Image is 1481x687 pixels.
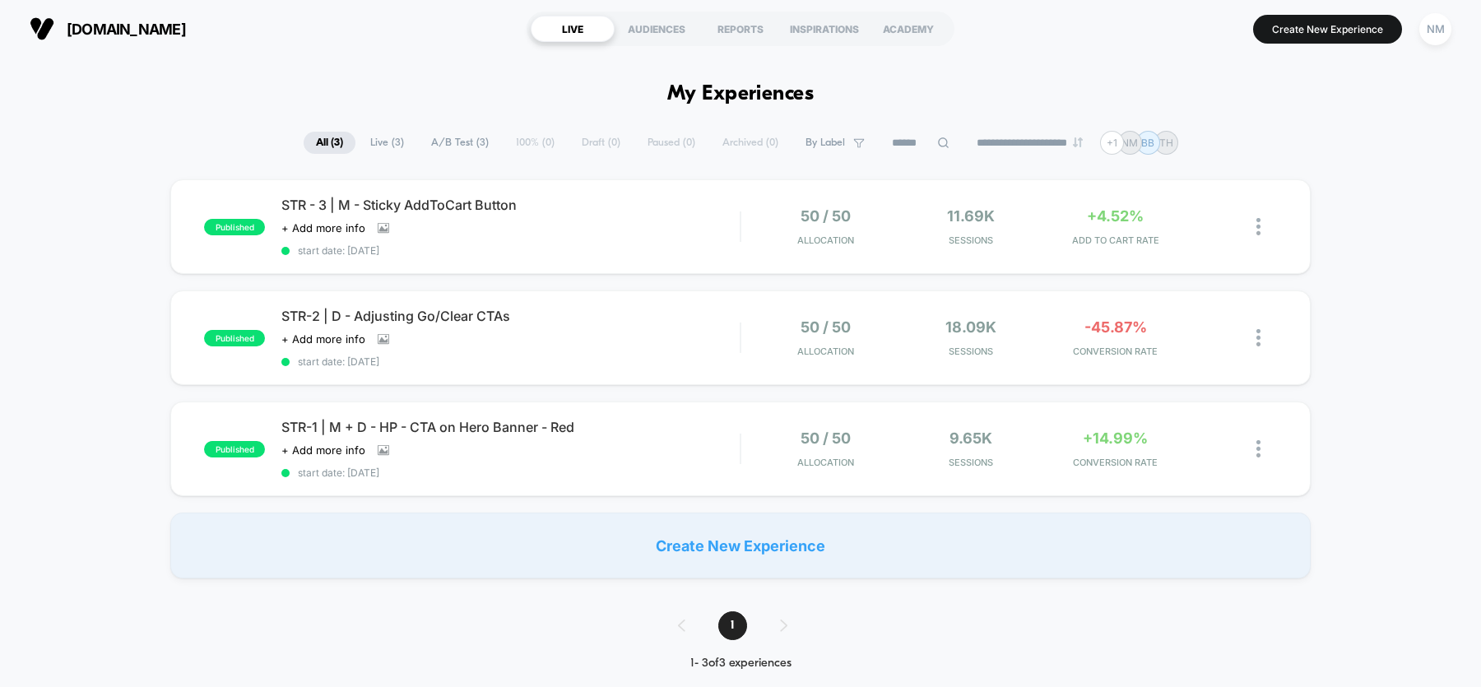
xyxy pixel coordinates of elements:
span: Sessions [903,346,1039,357]
span: Allocation [797,346,854,357]
span: Sessions [903,457,1039,468]
span: + Add more info [281,443,365,457]
img: Visually logo [30,16,54,41]
span: Sessions [903,234,1039,246]
button: [DOMAIN_NAME] [25,16,191,42]
span: [DOMAIN_NAME] [67,21,186,38]
div: AUDIENCES [615,16,699,42]
span: Allocation [797,234,854,246]
span: STR-2 | D - Adjusting Go/Clear CTAs [281,308,740,324]
span: 11.69k [947,207,995,225]
span: Allocation [797,457,854,468]
div: REPORTS [699,16,782,42]
span: 1 [718,611,747,640]
button: Create New Experience [1253,15,1402,44]
span: published [204,441,265,457]
span: published [204,330,265,346]
span: STR-1 | M + D - HP - CTA on Hero Banner - Red [281,419,740,435]
div: Create New Experience [170,513,1311,578]
img: end [1073,137,1083,147]
img: close [1256,440,1260,457]
span: + Add more info [281,221,365,234]
p: BB [1141,137,1154,149]
img: close [1256,329,1260,346]
span: 50 / 50 [801,207,851,225]
span: All ( 3 ) [304,132,355,154]
span: By Label [805,137,845,149]
span: STR - 3 | M - Sticky AddToCart Button [281,197,740,213]
span: start date: [DATE] [281,355,740,368]
span: 9.65k [949,429,992,447]
span: 50 / 50 [801,429,851,447]
div: INSPIRATIONS [782,16,866,42]
h1: My Experiences [667,82,815,106]
span: CONVERSION RATE [1047,457,1184,468]
span: ADD TO CART RATE [1047,234,1184,246]
span: start date: [DATE] [281,244,740,257]
p: TH [1159,137,1173,149]
div: LIVE [531,16,615,42]
span: published [204,219,265,235]
span: +4.52% [1087,207,1144,225]
span: 50 / 50 [801,318,851,336]
img: close [1256,218,1260,235]
span: +14.99% [1083,429,1148,447]
button: NM [1414,12,1456,46]
div: NM [1419,13,1451,45]
div: ACADEMY [866,16,950,42]
p: NM [1121,137,1138,149]
span: A/B Test ( 3 ) [419,132,501,154]
span: Live ( 3 ) [358,132,416,154]
span: + Add more info [281,332,365,346]
div: 1 - 3 of 3 experiences [662,657,820,671]
span: start date: [DATE] [281,467,740,479]
div: + 1 [1100,131,1124,155]
span: 18.09k [945,318,996,336]
span: -45.87% [1084,318,1147,336]
span: CONVERSION RATE [1047,346,1184,357]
